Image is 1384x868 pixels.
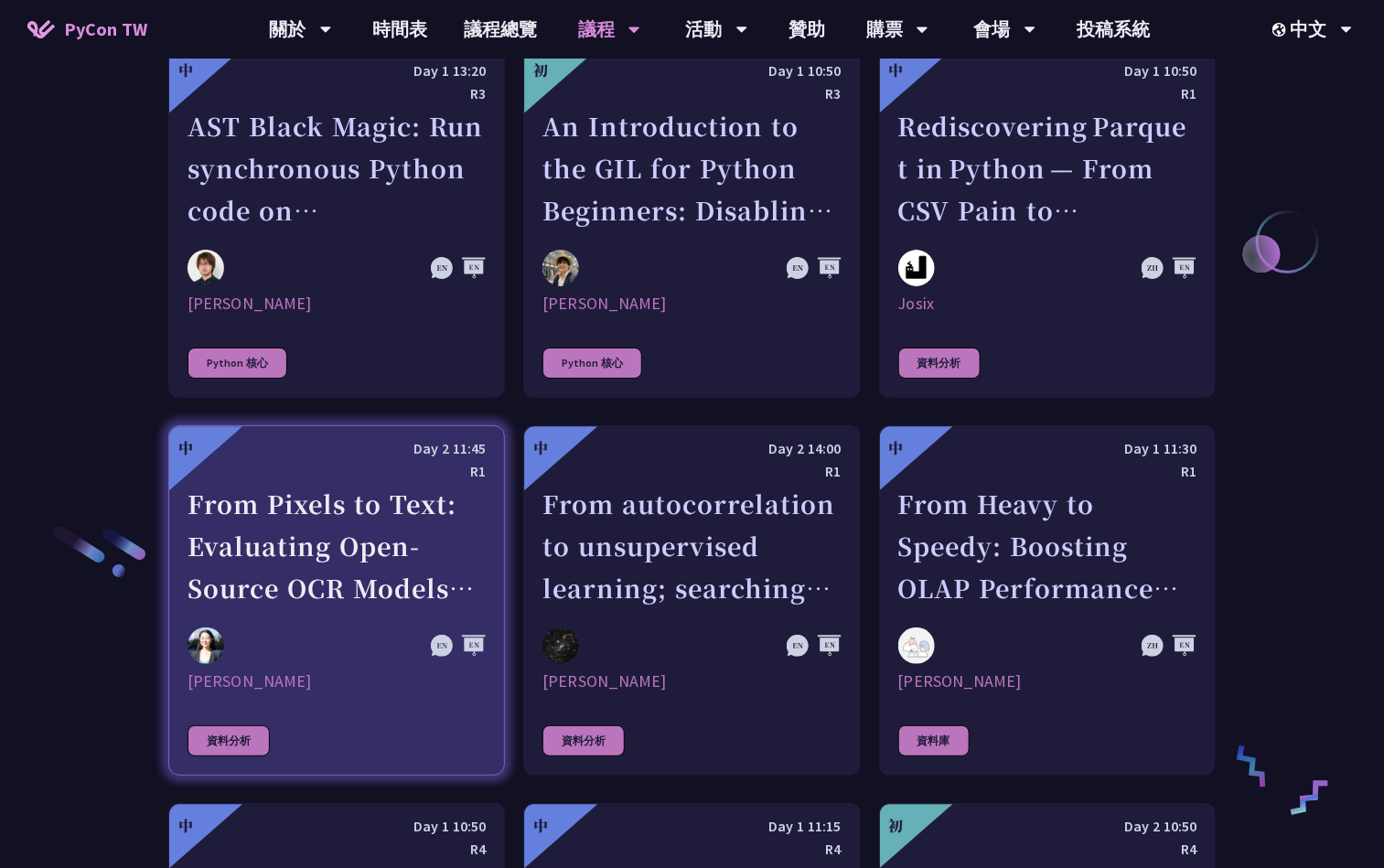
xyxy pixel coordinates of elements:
[542,293,841,315] div: [PERSON_NAME]
[889,437,904,459] div: 中
[9,6,166,52] a: PyCon TW
[879,425,1216,776] a: 中 Day 1 11:30 R1 From Heavy to Speedy: Boosting OLAP Performance with Spark Variant Shredding Wei...
[168,48,505,398] a: 中 Day 1 13:20 R3 AST Black Magic: Run synchronous Python code on asynchronous Pyodide Yuichiro Ta...
[898,483,1196,609] div: From Heavy to Speedy: Boosting OLAP Performance with Spark Variant Shredding
[898,348,981,379] div: 資料分析
[542,250,579,286] img: Yu Saito
[542,437,841,460] div: Day 2 14:00
[188,670,486,692] div: [PERSON_NAME]
[542,725,625,756] div: 資料分析
[188,838,486,861] div: R4
[188,59,486,82] div: Day 1 13:20
[898,105,1196,231] div: Rediscovering Parquet in Python — From CSV Pain to Columnar Gain
[188,82,486,105] div: R3
[188,483,486,609] div: From Pixels to Text: Evaluating Open-Source OCR Models on Japanese Medical Documents
[188,725,270,756] div: 資料分析
[542,59,841,82] div: Day 1 10:50
[188,250,224,286] img: Yuichiro Tachibana
[188,815,486,838] div: Day 1 10:50
[898,725,970,756] div: 資料庫
[1272,23,1291,37] img: Locale Icon
[542,105,841,231] div: An Introduction to the GIL for Python Beginners: Disabling It in Python 3.13 and Leveraging Concu...
[542,815,841,838] div: Day 1 11:15
[898,670,1196,692] div: [PERSON_NAME]
[188,437,486,460] div: Day 2 11:45
[178,815,193,837] div: 中
[898,437,1196,460] div: Day 1 11:30
[27,20,55,38] img: Home icon of PyCon TW 2025
[168,425,505,776] a: 中 Day 2 11:45 R1 From Pixels to Text: Evaluating Open-Source OCR Models on Japanese Medical Docum...
[898,838,1196,861] div: R4
[889,815,904,837] div: 初
[533,437,548,459] div: 中
[898,815,1196,838] div: Day 2 10:50
[898,82,1196,105] div: R1
[542,483,841,609] div: From autocorrelation to unsupervised learning; searching for aperiodic tilings (quasicrystals) in...
[542,82,841,105] div: R3
[542,670,841,692] div: [PERSON_NAME]
[523,425,860,776] a: 中 Day 2 14:00 R1 From autocorrelation to unsupervised learning; searching for aperiodic tilings (...
[188,105,486,231] div: AST Black Magic: Run synchronous Python code on asynchronous Pyodide
[898,293,1196,315] div: Josix
[542,627,579,665] img: David Mikolas
[898,250,935,286] img: Josix
[178,59,193,81] div: 中
[542,838,841,861] div: R4
[889,59,904,81] div: 中
[533,815,548,837] div: 中
[898,59,1196,82] div: Day 1 10:50
[898,627,935,664] img: Wei Jun Cheng
[523,48,860,398] a: 初 Day 1 10:50 R3 An Introduction to the GIL for Python Beginners: Disabling It in Python 3.13 and...
[178,437,193,459] div: 中
[542,348,642,379] div: Python 核心
[188,460,486,483] div: R1
[879,48,1216,398] a: 中 Day 1 10:50 R1 Rediscovering Parquet in Python — From CSV Pain to Columnar Gain Josix Josix 資料分析
[188,293,486,315] div: [PERSON_NAME]
[898,460,1196,483] div: R1
[188,348,287,379] div: Python 核心
[188,627,224,664] img: Bing Wang
[533,59,548,81] div: 初
[64,16,147,43] span: PyCon TW
[542,460,841,483] div: R1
